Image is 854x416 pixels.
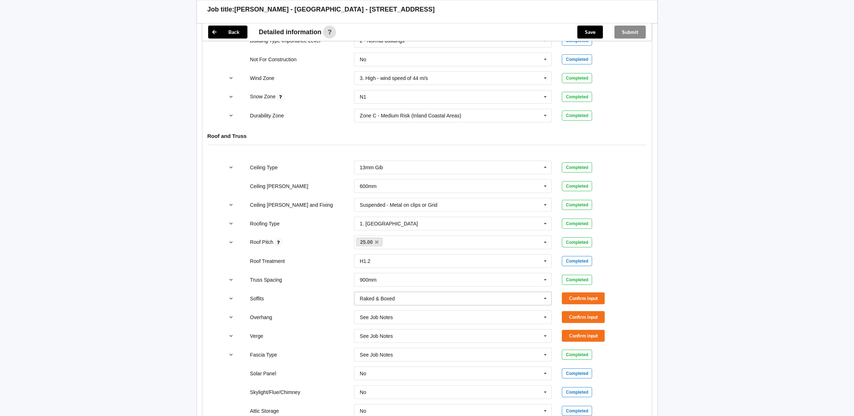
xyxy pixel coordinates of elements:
span: Detailed information [259,29,322,35]
label: Fascia Type [250,352,277,358]
label: Wind Zone [250,75,274,81]
div: Completed [562,162,592,173]
button: reference-toggle [224,109,238,122]
label: Overhang [250,314,272,320]
div: No [360,57,366,62]
div: Completed [562,256,592,266]
div: See Job Notes [360,334,393,339]
div: 1. [GEOGRAPHIC_DATA] [360,221,418,226]
label: Skylight/Flue/Chimney [250,389,300,395]
button: reference-toggle [224,236,238,249]
div: No [360,390,366,395]
div: N1 [360,94,366,99]
div: Completed [562,406,592,416]
button: Confirm input [562,292,605,304]
div: See Job Notes [360,352,393,357]
div: Completed [562,54,592,64]
h3: Job title: [207,5,234,14]
div: H1.2 [360,259,371,264]
label: Attic Storage [250,408,279,414]
button: reference-toggle [224,292,238,305]
label: Roof Pitch [250,239,274,245]
div: No [360,408,366,413]
div: Completed [562,73,592,83]
div: 3. High - wind speed of 44 m/s [360,76,428,81]
div: Completed [562,368,592,379]
button: reference-toggle [224,273,238,286]
button: reference-toggle [224,161,238,174]
button: Confirm input [562,311,605,323]
div: No [360,371,366,376]
button: reference-toggle [224,330,238,343]
button: Back [208,26,247,39]
div: Raked & Boxed [360,296,395,301]
h3: [PERSON_NAME] - [GEOGRAPHIC_DATA] - [STREET_ADDRESS] [234,5,435,14]
button: Save [577,26,603,39]
div: Completed [562,237,592,247]
div: Zone C - Medium Risk (Inland Coastal Areas) [360,113,461,118]
div: Completed [562,92,592,102]
div: Completed [562,275,592,285]
label: Soffits [250,296,264,301]
div: 900mm [360,277,377,282]
div: Completed [562,219,592,229]
button: reference-toggle [224,198,238,211]
label: Ceiling Type [250,165,278,170]
label: Verge [250,333,263,339]
label: Durability Zone [250,113,284,118]
label: Roofing Type [250,221,280,227]
button: reference-toggle [224,311,238,324]
button: reference-toggle [224,90,238,103]
div: Completed [562,200,592,210]
div: 13mm Gib [360,165,383,170]
div: Suspended - Metal on clips or Grid [360,202,438,207]
label: Solar Panel [250,371,276,376]
label: Not For Construction [250,57,296,62]
div: Completed [562,181,592,191]
button: reference-toggle [224,217,238,230]
label: Ceiling [PERSON_NAME] [250,183,308,189]
div: 2 - Normal buildings [360,38,405,43]
label: Truss Spacing [250,277,282,283]
div: Completed [562,111,592,121]
div: Completed [562,350,592,360]
button: reference-toggle [224,72,238,85]
div: 600mm [360,184,377,189]
h4: Roof and Truss [207,133,647,139]
button: reference-toggle [224,348,238,361]
label: Roof Treatment [250,258,285,264]
button: Confirm input [562,330,605,342]
div: Completed [562,387,592,397]
label: Snow Zone [250,94,277,99]
label: Ceiling [PERSON_NAME] and Fixing [250,202,333,208]
a: 25.00 [356,238,383,246]
div: See Job Notes [360,315,393,320]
